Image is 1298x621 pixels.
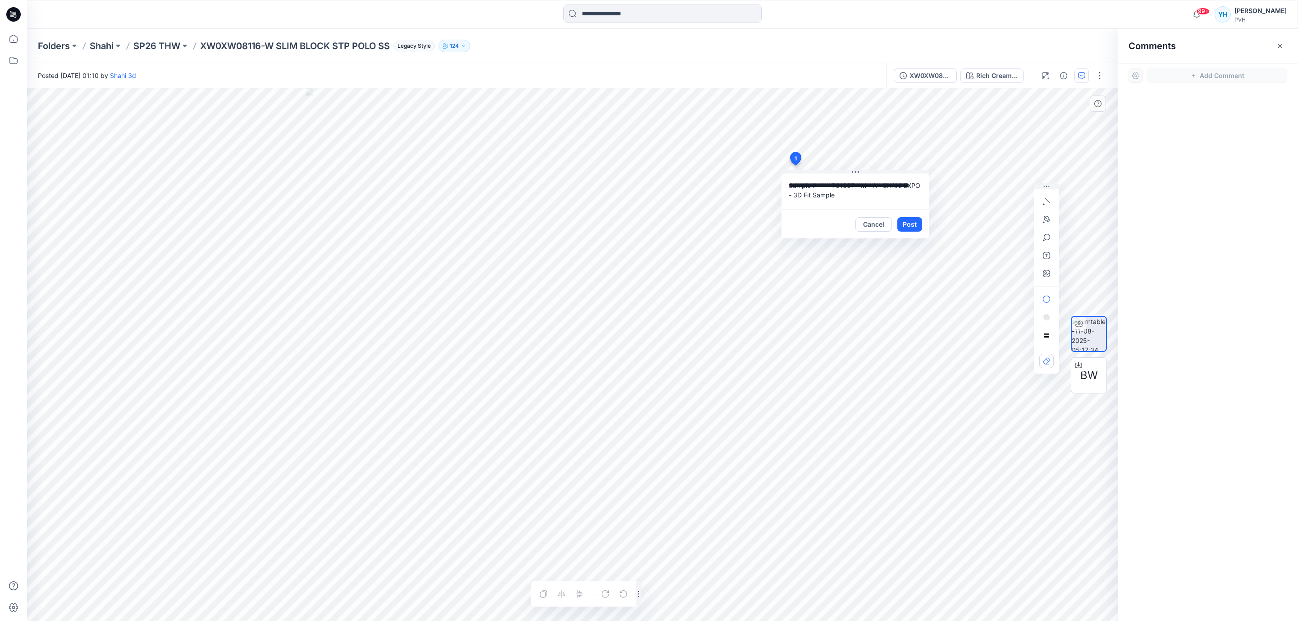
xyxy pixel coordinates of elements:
[910,71,951,81] div: XW0XW08116
[38,71,136,80] span: Posted [DATE] 01:10 by
[1234,5,1287,16] div: [PERSON_NAME]
[1072,317,1106,351] img: turntable-11-08-2025-05:17:34
[1080,367,1098,384] span: BW
[450,41,459,51] p: 124
[1129,41,1176,51] h2: Comments
[894,68,957,83] button: XW0XW08116
[1215,6,1231,23] div: YH
[133,40,180,52] a: SP26 THW
[795,155,797,163] span: 1
[393,41,435,51] span: Legacy Style
[855,217,892,232] button: Cancel
[38,40,70,52] a: Folders
[90,40,114,52] a: Shahi
[110,72,136,79] a: Shahi 3d
[390,40,435,52] button: Legacy Style
[1056,68,1071,83] button: Details
[976,71,1018,81] div: Rich Cream Multi - YA6
[897,217,922,232] button: Post
[1196,8,1210,15] span: 99+
[200,40,390,52] p: XW0XW08116-W SLIM BLOCK STP POLO SS
[1234,16,1287,23] div: PVH
[439,40,470,52] button: 124
[1147,68,1287,83] button: Add Comment
[960,68,1024,83] button: Rich Cream Multi - YA6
